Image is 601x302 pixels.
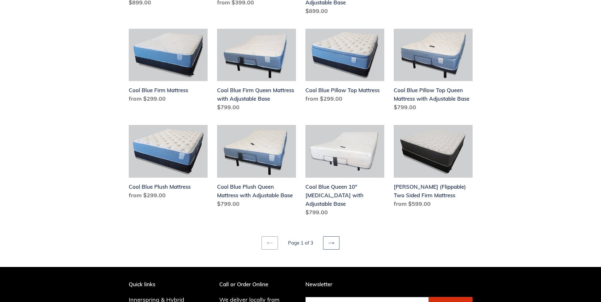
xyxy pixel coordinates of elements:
p: Call or Order Online [219,281,296,287]
li: Page 1 of 3 [279,240,322,247]
a: Cool Blue Queen 10" Memory Foam with Adjustable Base [305,125,384,219]
a: Cool Blue Firm Mattress [129,29,208,106]
a: Cool Blue Pillow Top Mattress [305,29,384,106]
a: Cool Blue Pillow Top Queen Mattress with Adjustable Base [394,29,473,114]
p: Newsletter [305,281,473,287]
a: Del Ray (Flippable) Two Sided Firm Mattress [394,125,473,210]
a: Cool Blue Plush Mattress [129,125,208,202]
a: Cool Blue Firm Queen Mattress with Adjustable Base [217,29,296,114]
p: Quick links [129,281,194,287]
a: Cool Blue Plush Queen Mattress with Adjustable Base [217,125,296,210]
